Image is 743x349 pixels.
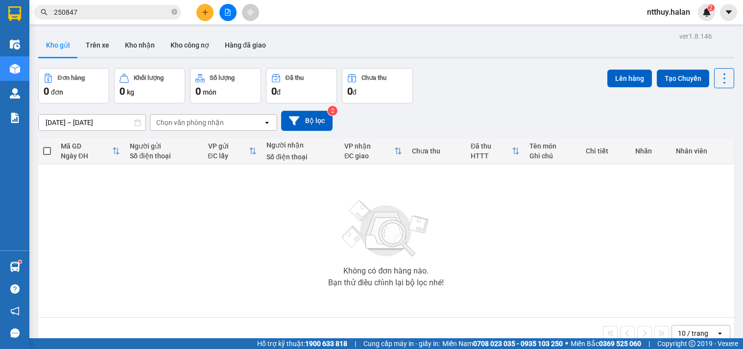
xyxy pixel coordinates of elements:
div: Bạn thử điều chỉnh lại bộ lọc nhé! [328,279,444,287]
span: ntthuy.halan [639,6,698,18]
span: 0 [347,85,353,97]
span: question-circle [10,284,20,294]
span: ⚪️ [565,342,568,346]
button: plus [196,4,214,21]
button: Tạo Chuyến [657,70,709,87]
span: copyright [689,340,695,347]
div: Chi tiết [586,147,625,155]
div: Số lượng [210,75,235,81]
img: solution-icon [10,113,20,123]
sup: 2 [328,106,337,116]
span: message [10,328,20,338]
span: caret-down [724,8,733,17]
button: Lên hàng [607,70,652,87]
strong: 0369 525 060 [599,340,641,348]
button: aim [242,4,259,21]
div: Đơn hàng [58,75,85,81]
div: Khối lượng [134,75,164,81]
button: file-add [219,4,237,21]
th: Toggle SortBy [339,138,407,164]
button: Hàng đã giao [217,33,274,57]
span: file-add [224,9,231,16]
th: Toggle SortBy [56,138,125,164]
div: Nhãn [635,147,666,155]
span: 0 [120,85,125,97]
span: Miền Nam [442,338,563,349]
img: logo-vxr [8,6,21,21]
span: Miền Bắc [571,338,641,349]
div: Đã thu [471,142,512,150]
button: caret-down [720,4,737,21]
span: 0 [44,85,49,97]
span: 2 [709,4,713,11]
button: Trên xe [78,33,117,57]
div: Đã thu [286,75,304,81]
div: ĐC giao [344,152,394,160]
span: Hỗ trợ kỹ thuật: [257,338,347,349]
input: Select a date range. [39,115,145,130]
button: Kho gửi [38,33,78,57]
sup: 1 [19,260,22,263]
span: close-circle [171,8,177,17]
div: Không có đơn hàng nào. [343,267,429,275]
button: Chưa thu0đ [342,68,413,103]
th: Toggle SortBy [466,138,525,164]
img: warehouse-icon [10,64,20,74]
button: Đã thu0đ [266,68,337,103]
img: warehouse-icon [10,39,20,50]
span: close-circle [171,9,177,15]
sup: 2 [708,4,715,11]
span: aim [247,9,254,16]
strong: 0708 023 035 - 0935 103 250 [473,340,563,348]
span: kg [127,88,134,96]
div: Người nhận [266,141,335,149]
button: Kho công nợ [163,33,217,57]
div: VP nhận [344,142,394,150]
span: | [355,338,356,349]
button: Khối lượng0kg [114,68,185,103]
div: Chọn văn phòng nhận [156,118,224,127]
img: svg+xml;base64,PHN2ZyBjbGFzcz0ibGlzdC1wbHVnX19zdmciIHhtbG5zPSJodHRwOi8vd3d3LnczLm9yZy8yMDAwL3N2Zy... [337,195,435,263]
span: plus [202,9,209,16]
div: Chưa thu [361,75,386,81]
span: notification [10,306,20,316]
span: món [203,88,216,96]
div: Số điện thoại [266,153,335,161]
span: đ [353,88,357,96]
span: đ [277,88,281,96]
img: warehouse-icon [10,88,20,99]
span: 0 [271,85,277,97]
div: HTTT [471,152,512,160]
img: warehouse-icon [10,262,20,272]
div: 10 / trang [678,328,708,338]
button: Số lượng0món [190,68,261,103]
div: Ghi chú [529,152,576,160]
strong: 1900 633 818 [305,340,347,348]
button: Đơn hàng0đơn [38,68,109,103]
div: Số điện thoại [130,152,198,160]
span: 0 [195,85,201,97]
div: ver 1.8.146 [679,31,712,42]
div: VP gửi [208,142,249,150]
div: Người gửi [130,142,198,150]
div: Nhân viên [676,147,729,155]
div: Chưa thu [412,147,461,155]
div: ĐC lấy [208,152,249,160]
div: Ngày ĐH [61,152,112,160]
button: Bộ lọc [281,111,333,131]
button: Kho nhận [117,33,163,57]
svg: open [716,329,724,337]
div: Tên món [529,142,576,150]
span: Cung cấp máy in - giấy in: [363,338,440,349]
span: đơn [51,88,63,96]
th: Toggle SortBy [203,138,262,164]
svg: open [263,119,271,126]
img: icon-new-feature [702,8,711,17]
span: | [648,338,650,349]
div: Mã GD [61,142,112,150]
span: search [41,9,48,16]
input: Tìm tên, số ĐT hoặc mã đơn [54,7,169,18]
